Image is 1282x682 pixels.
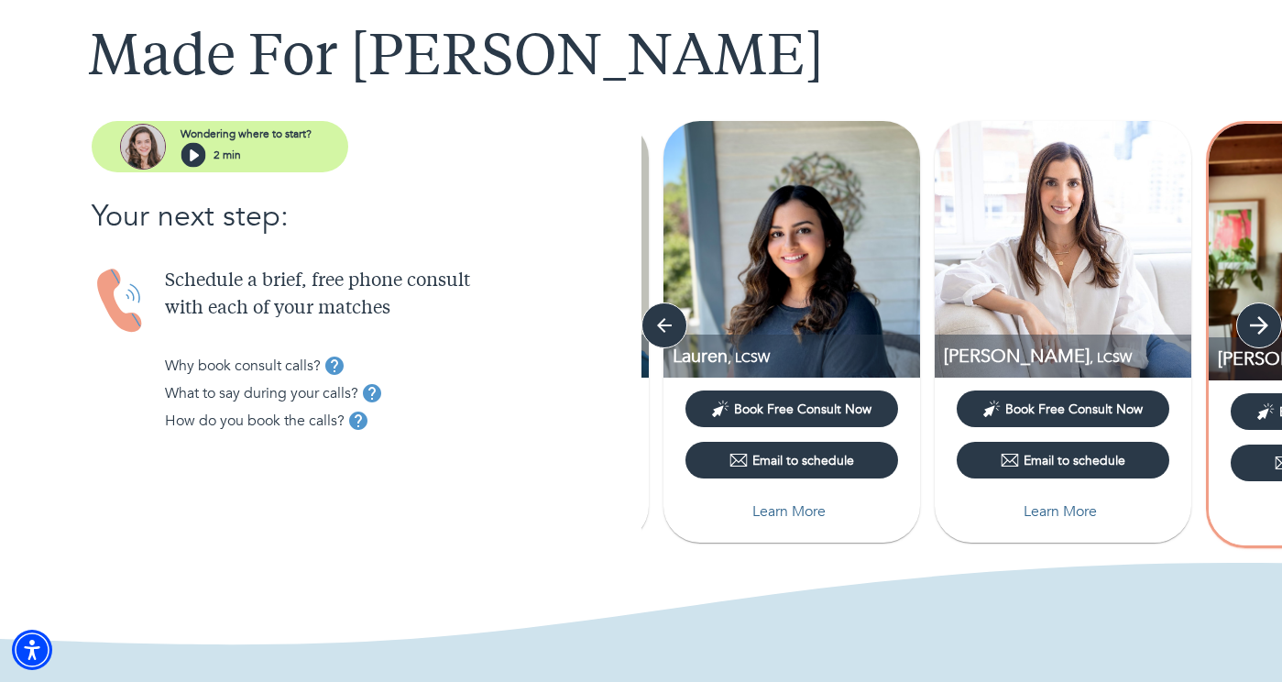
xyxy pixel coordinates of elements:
p: LCSW [944,344,1191,368]
p: 2 min [214,147,241,163]
p: How do you book the calls? [165,410,345,432]
p: Learn More [1024,500,1097,522]
div: Email to schedule [729,451,854,469]
button: Book Free Consult Now [685,390,898,427]
p: LCSW [673,344,920,368]
span: Book Free Consult Now [1005,401,1143,418]
span: , LCSW [728,349,770,367]
button: tooltip [358,379,386,407]
img: Lauren Bradley profile [663,121,920,378]
span: , LCSW [1090,349,1132,367]
img: Handset [92,268,150,335]
button: Book Free Consult Now [957,390,1169,427]
button: tooltip [321,352,348,379]
button: assistantWondering where to start?2 min [92,121,348,172]
button: Learn More [957,493,1169,530]
p: Learn More [752,500,826,522]
button: Email to schedule [957,442,1169,478]
img: assistant [120,124,166,170]
div: Email to schedule [1001,451,1125,469]
span: Book Free Consult Now [734,401,871,418]
button: Learn More [685,493,898,530]
p: Wondering where to start? [181,126,312,142]
img: Julia Taub profile [935,121,1191,378]
p: Why book consult calls? [165,355,321,377]
p: Schedule a brief, free phone consult with each of your matches [165,268,641,323]
p: What to say during your calls? [165,382,358,404]
p: Your next step: [92,194,641,238]
button: Email to schedule [685,442,898,478]
div: Accessibility Menu [12,630,52,670]
button: tooltip [345,407,372,434]
h1: Made For [PERSON_NAME] [88,27,1194,93]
